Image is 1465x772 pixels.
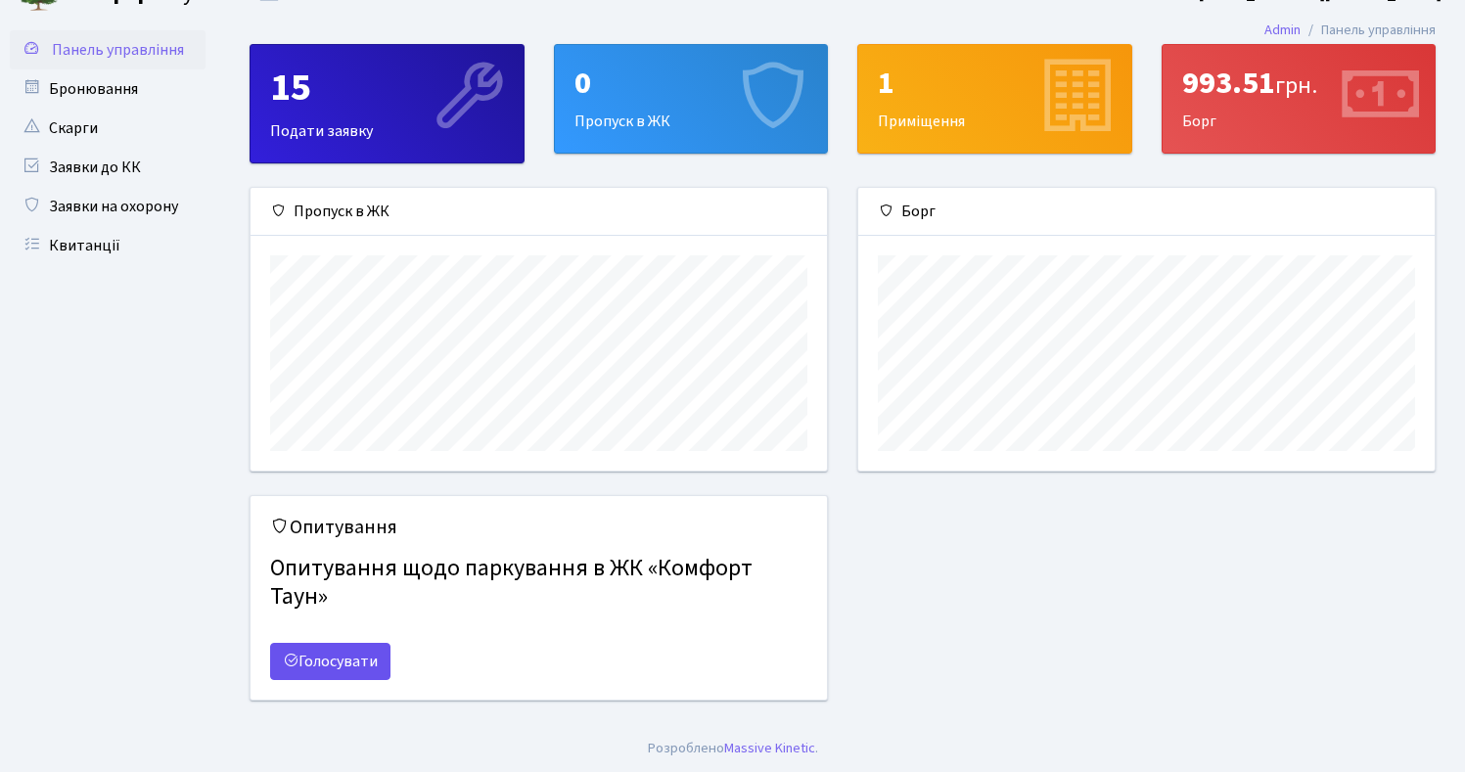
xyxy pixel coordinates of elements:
a: Заявки на охорону [10,187,206,226]
div: . [648,738,818,759]
a: Голосувати [270,643,390,680]
a: Панель управління [10,30,206,69]
a: Бронювання [10,69,206,109]
h4: Опитування щодо паркування в ЖК «Комфорт Таун» [270,547,807,619]
div: 15 [270,65,504,112]
li: Панель управління [1301,20,1436,41]
a: 15Подати заявку [250,44,525,163]
a: Розроблено [648,738,724,758]
div: Пропуск в ЖК [251,188,827,236]
div: 0 [574,65,808,102]
a: 1Приміщення [857,44,1132,154]
nav: breadcrumb [1235,10,1465,51]
a: Заявки до КК [10,148,206,187]
span: грн. [1275,68,1317,103]
a: Massive Kinetic [724,738,815,758]
div: Приміщення [858,45,1131,153]
a: Admin [1264,20,1301,40]
a: Скарги [10,109,206,148]
a: Квитанції [10,226,206,265]
div: Подати заявку [251,45,524,162]
a: 0Пропуск в ЖК [554,44,829,154]
div: Пропуск в ЖК [555,45,828,153]
div: 993.51 [1182,65,1416,102]
div: 1 [878,65,1112,102]
div: Борг [1163,45,1436,153]
div: Борг [858,188,1435,236]
span: Панель управління [52,39,184,61]
h5: Опитування [270,516,807,539]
